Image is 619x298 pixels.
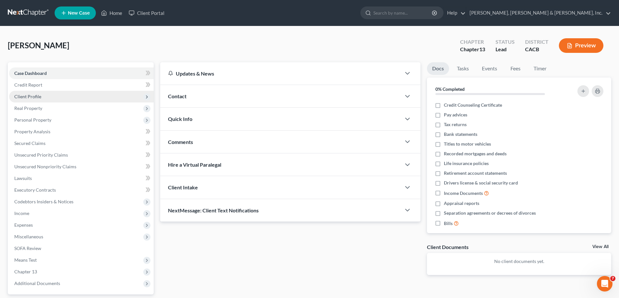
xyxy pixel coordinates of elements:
[559,38,603,53] button: Preview
[460,46,485,53] div: Chapter
[444,141,491,147] span: Titles to motor vehicles
[14,140,45,146] span: Secured Claims
[14,152,68,158] span: Unsecured Priority Claims
[525,38,548,46] div: District
[14,234,43,239] span: Miscellaneous
[9,149,154,161] a: Unsecured Priority Claims
[597,276,613,292] iframe: Intercom live chat
[8,41,69,50] span: [PERSON_NAME]
[14,210,29,216] span: Income
[9,79,154,91] a: Credit Report
[435,86,465,92] strong: 0% Completed
[168,184,198,190] span: Client Intake
[444,210,536,216] span: Separation agreements or decrees of divorces
[14,70,47,76] span: Case Dashboard
[525,46,548,53] div: CACB
[168,93,187,99] span: Contact
[14,257,37,263] span: Means Test
[444,102,502,108] span: Credit Counseling Certificate
[68,11,90,16] span: New Case
[444,170,507,176] span: Retirement account statements
[14,245,41,251] span: SOFA Review
[444,112,467,118] span: Pay advices
[460,38,485,46] div: Chapter
[14,117,51,123] span: Personal Property
[466,7,611,19] a: [PERSON_NAME], [PERSON_NAME] & [PERSON_NAME], Inc.
[98,7,125,19] a: Home
[168,116,192,122] span: Quick Info
[444,160,489,167] span: Life insurance policies
[444,200,479,207] span: Appraisal reports
[14,129,50,134] span: Property Analysis
[168,161,221,168] span: Hire a Virtual Paralegal
[444,220,453,227] span: Bills
[610,276,615,281] span: 7
[427,244,469,250] div: Client Documents
[444,121,467,128] span: Tax returns
[14,94,41,99] span: Client Profile
[427,62,449,75] a: Docs
[452,62,474,75] a: Tasks
[496,46,515,53] div: Lead
[14,222,33,228] span: Expenses
[14,175,32,181] span: Lawsuits
[479,46,485,52] span: 13
[528,62,552,75] a: Timer
[505,62,526,75] a: Fees
[477,62,502,75] a: Events
[9,161,154,173] a: Unsecured Nonpriority Claims
[9,126,154,137] a: Property Analysis
[444,180,518,186] span: Drivers license & social security card
[14,164,76,169] span: Unsecured Nonpriority Claims
[9,243,154,254] a: SOFA Review
[9,173,154,184] a: Lawsuits
[125,7,168,19] a: Client Portal
[14,82,42,88] span: Credit Report
[444,150,507,157] span: Recorded mortgages and deeds
[432,258,606,265] p: No client documents yet.
[168,207,259,213] span: NextMessage: Client Text Notifications
[592,244,609,249] a: View All
[14,280,60,286] span: Additional Documents
[14,105,42,111] span: Real Property
[444,190,483,197] span: Income Documents
[9,184,154,196] a: Executory Contracts
[168,70,393,77] div: Updates & News
[14,187,56,193] span: Executory Contracts
[496,38,515,46] div: Status
[9,137,154,149] a: Secured Claims
[444,7,466,19] a: Help
[444,131,477,137] span: Bank statements
[14,269,37,274] span: Chapter 13
[373,7,433,19] input: Search by name...
[168,139,193,145] span: Comments
[14,199,73,204] span: Codebtors Insiders & Notices
[9,67,154,79] a: Case Dashboard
